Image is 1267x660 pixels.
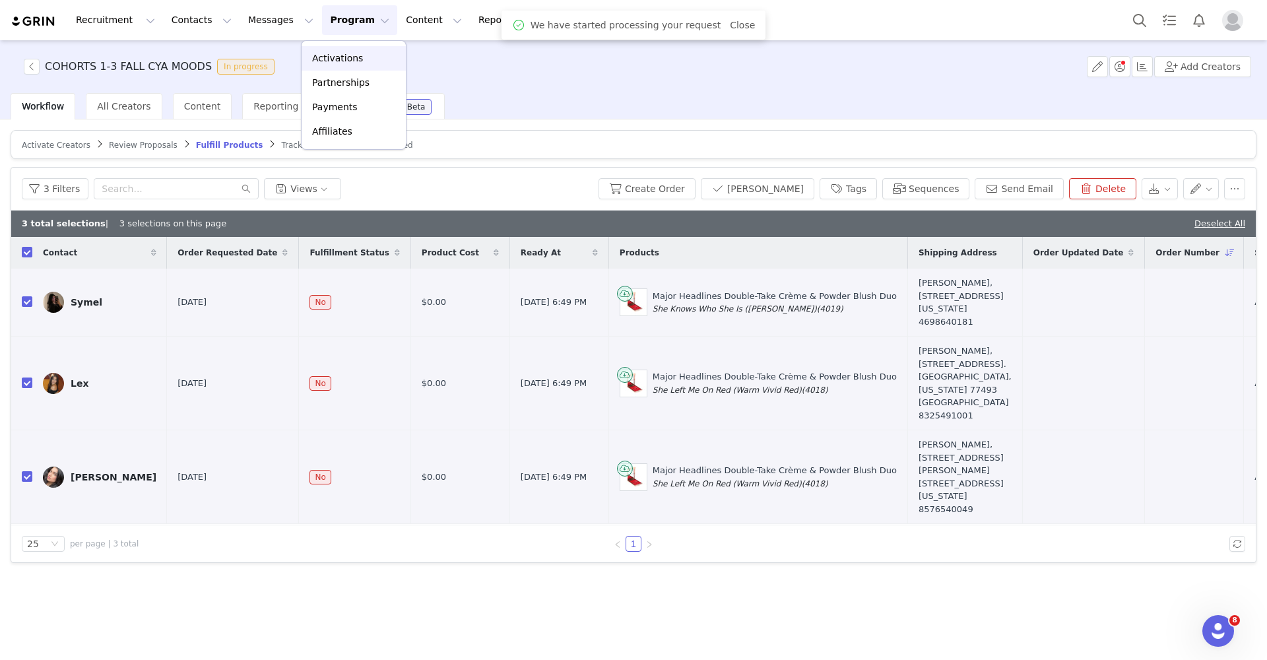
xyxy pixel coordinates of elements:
div: [PERSON_NAME], [STREET_ADDRESS][US_STATE] [919,277,1012,328]
div: 25 [27,537,39,551]
span: She Left Me On Red (Warm Vivid Red) [653,385,802,395]
span: She Left Me On Red (Warm Vivid Red) [653,479,802,488]
li: 1 [626,536,641,552]
button: Views [264,178,341,199]
button: Recruitment [68,5,163,35]
img: 4764291b-0f23-46f9-9f7f-2416a8304157.jpg [43,373,64,394]
p: Payments [312,100,358,114]
span: No [309,470,331,484]
span: $0.00 [422,377,446,390]
span: Products [620,247,659,259]
span: All Creators [97,101,150,112]
i: icon: down [51,540,59,549]
div: [PERSON_NAME] [71,472,156,482]
span: [object Object] [24,59,280,75]
a: 1 [626,537,641,551]
div: Major Headlines Double-Take Crème & Powder Blush Duo [653,290,897,315]
a: Brands [553,5,605,35]
p: Partnerships [312,76,370,90]
span: Product Cost [422,247,479,259]
button: Contacts [164,5,240,35]
span: Content [184,101,221,112]
span: [DATE] [178,296,207,309]
div: Lex [71,378,88,389]
button: Search [1125,5,1154,35]
div: 8325491001 [919,409,1012,422]
i: icon: search [242,184,251,193]
iframe: Intercom live chat [1202,615,1234,647]
div: [PERSON_NAME], [STREET_ADDRESS]. [GEOGRAPHIC_DATA], [US_STATE] 77493 [GEOGRAPHIC_DATA] [919,345,1012,422]
a: Lex [43,373,156,394]
span: [DATE] 6:49 PM [521,296,587,309]
button: Profile [1214,10,1256,31]
img: placeholder-profile.jpg [1222,10,1243,31]
button: Create Order [599,178,696,199]
p: Activations [312,51,363,65]
li: Previous Page [610,536,626,552]
img: Product Image [620,464,647,490]
img: eff71ea9-ca8d-4608-85d4-e2982203142e.jpg [43,292,64,313]
button: Delete [1069,178,1136,199]
a: Deselect All [1194,218,1245,228]
span: (4019) [817,304,843,313]
div: 4698640181 [919,315,1012,329]
div: Symel [71,297,102,308]
span: Contact [43,247,77,259]
div: | 3 selections on this page [22,217,226,230]
a: Close [730,20,755,30]
span: Fulfill Products [196,141,263,150]
span: No [309,295,331,310]
a: [PERSON_NAME] [43,467,156,488]
span: Shipping Address [919,247,997,259]
button: 3 Filters [22,178,88,199]
span: per page | 3 total [70,538,139,550]
a: Tasks [1155,5,1184,35]
span: We have started processing your request [531,18,721,32]
span: Ready At [521,247,561,259]
span: No [309,376,331,391]
h3: COHORTS 1-3 FALL CYA MOODS [45,59,212,75]
div: Beta [407,103,426,111]
span: Track Progress [281,141,338,150]
div: [PERSON_NAME], [STREET_ADDRESS][PERSON_NAME] [STREET_ADDRESS][US_STATE] [919,438,1012,515]
b: 3 total selections [22,218,106,228]
a: Symel [43,292,156,313]
span: [DATE] 6:49 PM [521,471,587,484]
span: Order Updated Date [1033,247,1124,259]
button: Messages [240,5,321,35]
span: 8 [1229,615,1240,626]
span: Activate Creators [22,141,90,150]
img: grin logo [11,15,57,28]
span: She Knows Who She Is ([PERSON_NAME]) [653,304,817,313]
button: Program [322,5,397,35]
input: Search... [94,178,259,199]
img: 33273803-0a23-422d-99aa-de54ab1d8822--s.jpg [43,467,64,488]
span: Review Proposals [109,141,178,150]
span: [DATE] 6:49 PM [521,377,587,390]
button: Tags [820,178,877,199]
span: Fulfillment Status [309,247,389,259]
span: (4018) [802,479,828,488]
span: Workflow [22,101,64,112]
p: Affiliates [312,125,352,139]
img: Product Image [620,289,647,315]
span: [DATE] [178,377,207,390]
span: Order Number [1155,247,1219,259]
div: Major Headlines Double-Take Crème & Powder Blush Duo [653,370,897,396]
i: icon: right [645,541,653,548]
span: $0.00 [422,471,446,484]
span: In progress [217,59,275,75]
span: Order Requested Date [178,247,277,259]
span: (4018) [802,385,828,395]
button: Content [398,5,470,35]
li: Next Page [641,536,657,552]
button: Notifications [1185,5,1214,35]
div: Major Headlines Double-Take Crème & Powder Blush Duo [653,464,897,490]
button: Sequences [882,178,969,199]
a: Community [606,5,682,35]
i: icon: left [614,541,622,548]
span: Reporting [253,101,298,112]
button: Reporting [471,5,552,35]
span: [DATE] [178,471,207,484]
